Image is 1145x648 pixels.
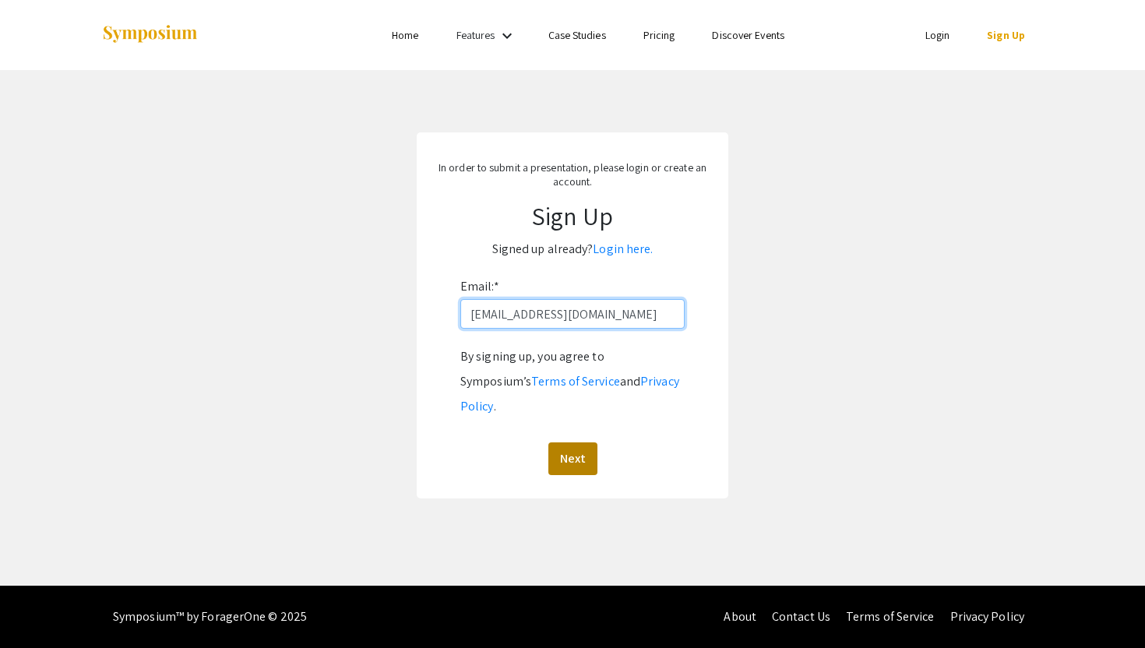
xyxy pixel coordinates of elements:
[12,578,66,636] iframe: Chat
[593,241,653,257] a: Login here.
[548,28,606,42] a: Case Studies
[987,28,1025,42] a: Sign Up
[432,237,713,262] p: Signed up already?
[498,26,516,45] mat-icon: Expand Features list
[113,586,307,648] div: Symposium™ by ForagerOne © 2025
[925,28,950,42] a: Login
[460,274,499,299] label: Email:
[460,373,679,414] a: Privacy Policy
[460,344,685,419] div: By signing up, you agree to Symposium’s and .
[950,608,1024,625] a: Privacy Policy
[712,28,784,42] a: Discover Events
[456,28,495,42] a: Features
[772,608,830,625] a: Contact Us
[531,373,620,389] a: Terms of Service
[724,608,756,625] a: About
[432,201,713,231] h1: Sign Up
[846,608,935,625] a: Terms of Service
[101,24,199,45] img: Symposium by ForagerOne
[548,442,597,475] button: Next
[432,160,713,188] p: In order to submit a presentation, please login or create an account.
[643,28,675,42] a: Pricing
[392,28,418,42] a: Home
